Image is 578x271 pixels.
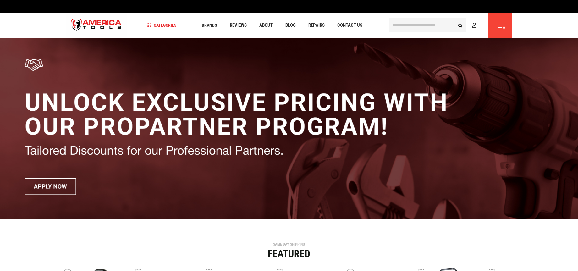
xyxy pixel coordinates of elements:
[337,23,362,28] span: Contact Us
[146,23,177,27] span: Categories
[66,14,127,37] img: America Tools
[256,21,276,30] a: About
[199,21,220,30] a: Brands
[306,21,328,30] a: Repairs
[144,21,179,30] a: Categories
[66,14,127,37] a: store logo
[334,21,365,30] a: Contact Us
[308,23,325,28] span: Repairs
[230,23,247,28] span: Reviews
[285,23,296,28] span: Blog
[503,26,505,30] span: 0
[64,249,514,259] div: Featured
[454,19,466,31] button: Search
[283,21,299,30] a: Blog
[202,23,217,27] span: Brands
[64,242,514,246] div: SAME DAY SHIPPING
[494,13,506,38] a: 0
[227,21,250,30] a: Reviews
[259,23,273,28] span: About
